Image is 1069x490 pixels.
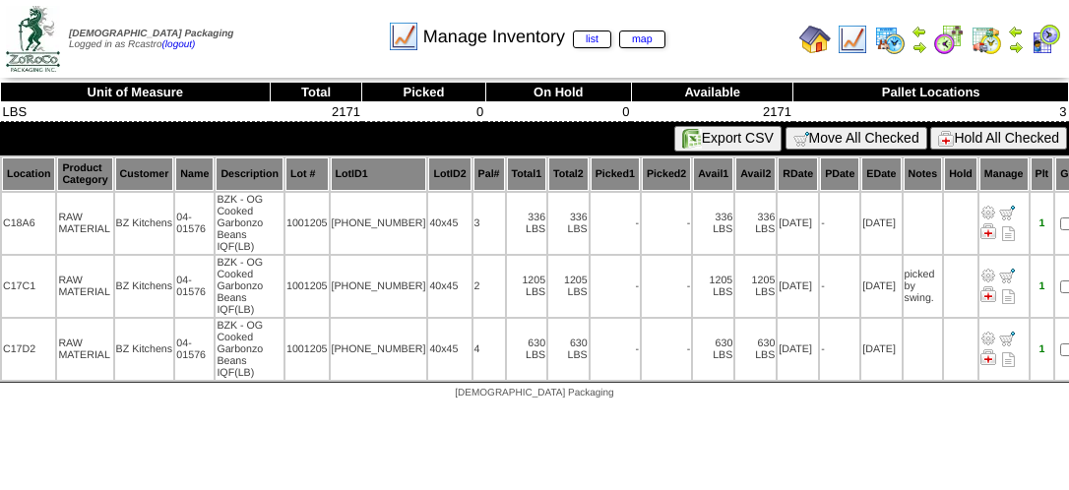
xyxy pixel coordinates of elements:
img: Move [999,331,1015,346]
button: Move All Checked [786,127,927,150]
td: - [642,256,691,317]
td: 2171 [631,102,792,122]
th: Location [2,157,55,191]
img: calendarprod.gif [874,24,906,55]
button: Export CSV [674,126,782,152]
td: picked by swing. [904,256,943,317]
img: Move [999,205,1015,220]
th: Picked1 [591,157,640,191]
img: Adjust [980,331,996,346]
td: 40x45 [428,256,471,317]
img: Adjust [980,268,996,283]
td: - [642,193,691,254]
img: cart.gif [793,131,809,147]
img: hold.gif [938,131,954,147]
th: Description [216,157,283,191]
th: Notes [904,157,943,191]
td: C17C1 [2,256,55,317]
th: Product Category [57,157,112,191]
span: Logged in as Rcastro [69,29,233,50]
td: 336 LBS [507,193,547,254]
td: BZ Kitchens [115,256,174,317]
span: Manage Inventory [423,27,665,47]
span: [DEMOGRAPHIC_DATA] Packaging [455,388,613,398]
td: - [642,319,691,380]
th: Manage [979,157,1029,191]
td: RAW MATERIAL [57,319,112,380]
td: [DATE] [861,256,901,317]
td: 630 LBS [735,319,776,380]
th: Lot # [285,157,329,191]
td: 1205 LBS [735,256,776,317]
td: C17D2 [2,319,55,380]
th: Unit of Measure [1,83,271,102]
img: arrowleft.gif [1008,24,1024,39]
td: 1001205 [285,319,329,380]
th: Total [270,83,362,102]
td: 3 [793,102,1069,122]
th: PDate [820,157,859,191]
td: C18A6 [2,193,55,254]
td: - [820,256,859,317]
th: Total1 [507,157,547,191]
td: 04-01576 [175,256,214,317]
th: Plt [1031,157,1054,191]
td: 630 LBS [548,319,589,380]
img: zoroco-logo-small.webp [6,6,60,72]
th: Name [175,157,214,191]
td: RAW MATERIAL [57,193,112,254]
div: 1 [1032,280,1053,292]
td: [DATE] [778,256,818,317]
img: calendarblend.gif [933,24,965,55]
th: Total2 [548,157,589,191]
td: - [820,319,859,380]
img: Manage Hold [980,286,996,302]
img: calendarinout.gif [971,24,1002,55]
td: 40x45 [428,319,471,380]
th: Pallet Locations [793,83,1069,102]
td: 4 [473,319,505,380]
td: 1001205 [285,193,329,254]
a: (logout) [162,39,196,50]
td: 1205 LBS [693,256,733,317]
img: arrowleft.gif [912,24,927,39]
img: Move [999,268,1015,283]
button: Hold All Checked [930,127,1067,150]
td: 336 LBS [548,193,589,254]
td: BZ Kitchens [115,193,174,254]
td: - [591,256,640,317]
img: Manage Hold [980,349,996,365]
td: RAW MATERIAL [57,256,112,317]
img: calendarcustomer.gif [1030,24,1061,55]
td: 630 LBS [507,319,547,380]
td: 40x45 [428,193,471,254]
th: Avail1 [693,157,733,191]
img: arrowright.gif [912,39,927,55]
th: Available [631,83,792,102]
td: 630 LBS [693,319,733,380]
td: [DATE] [778,193,818,254]
th: On Hold [485,83,631,102]
td: [PHONE_NUMBER] [331,319,427,380]
td: - [591,319,640,380]
td: BZK - OG Cooked Garbonzo Beans IQF(LB) [216,256,283,317]
i: Note [1002,226,1015,241]
td: BZK - OG Cooked Garbonzo Beans IQF(LB) [216,193,283,254]
td: [DATE] [778,319,818,380]
td: - [591,193,640,254]
th: LotID2 [428,157,471,191]
td: BZ Kitchens [115,319,174,380]
td: LBS [1,102,271,122]
img: Adjust [980,205,996,220]
i: Note [1002,352,1015,367]
a: map [619,31,665,48]
td: 1205 LBS [507,256,547,317]
td: - [820,193,859,254]
td: [DATE] [861,319,901,380]
td: 336 LBS [735,193,776,254]
img: Manage Hold [980,223,996,239]
a: list [573,31,611,48]
td: 3 [473,193,505,254]
td: BZK - OG Cooked Garbonzo Beans IQF(LB) [216,319,283,380]
th: LotID1 [331,157,427,191]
